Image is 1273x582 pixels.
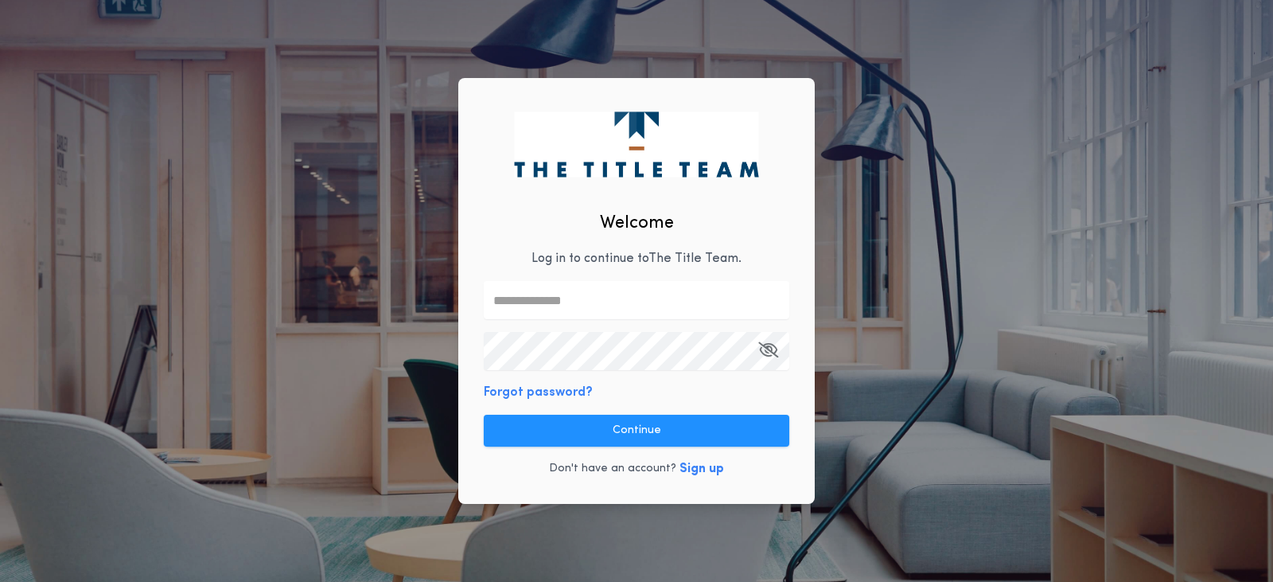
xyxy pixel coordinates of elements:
h2: Welcome [600,210,674,236]
button: Sign up [679,459,724,478]
img: logo [514,111,758,177]
button: Continue [484,415,789,447]
button: Forgot password? [484,383,593,402]
p: Log in to continue to The Title Team . [531,249,742,268]
p: Don't have an account? [549,461,676,477]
